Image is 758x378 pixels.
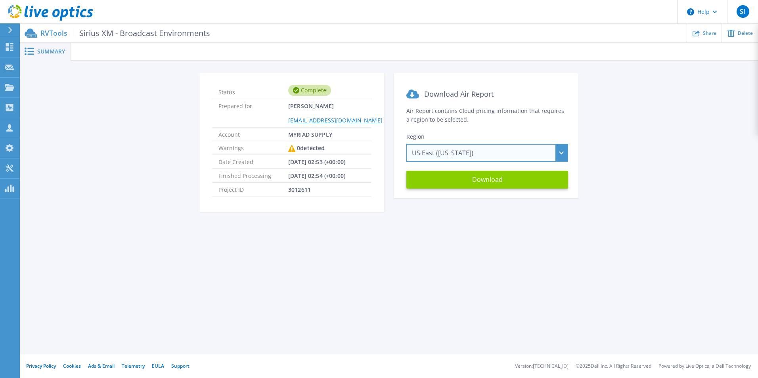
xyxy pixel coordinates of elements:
[218,128,288,141] span: Account
[406,171,568,189] button: Download
[218,99,288,127] span: Prepared for
[738,31,753,36] span: Delete
[288,169,345,182] span: [DATE] 02:54 (+00:00)
[74,29,210,38] span: Sirius XM - Broadcast Environments
[288,128,332,141] span: MYRIAD SUPPLY
[424,89,494,99] span: Download Air Report
[406,133,425,140] span: Region
[40,29,210,38] p: RVTools
[37,49,65,54] span: Summary
[26,363,56,369] a: Privacy Policy
[406,144,568,162] div: US East ([US_STATE])
[288,183,311,196] span: 3012611
[63,363,81,369] a: Cookies
[288,155,345,168] span: [DATE] 02:53 (+00:00)
[122,363,145,369] a: Telemetry
[171,363,189,369] a: Support
[576,364,651,369] li: © 2025 Dell Inc. All Rights Reserved
[288,99,383,127] span: [PERSON_NAME]
[515,364,568,369] li: Version: [TECHNICAL_ID]
[218,85,288,95] span: Status
[288,85,331,96] div: Complete
[88,363,115,369] a: Ads & Email
[218,155,288,168] span: Date Created
[658,364,751,369] li: Powered by Live Optics, a Dell Technology
[288,116,383,124] a: [EMAIL_ADDRESS][DOMAIN_NAME]
[740,8,745,15] span: SI
[406,107,564,123] span: Air Report contains Cloud pricing information that requires a region to be selected.
[152,363,164,369] a: EULA
[218,169,288,182] span: Finished Processing
[703,31,716,36] span: Share
[288,141,325,155] div: 0 detected
[218,183,288,196] span: Project ID
[218,141,288,155] span: Warnings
